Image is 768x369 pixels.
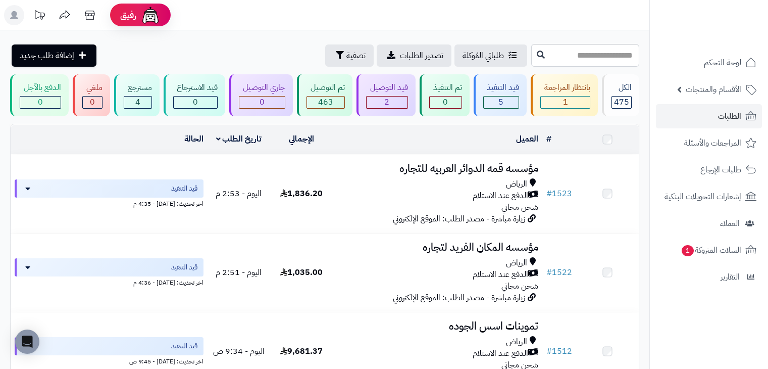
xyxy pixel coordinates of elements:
[472,74,529,116] a: قيد التنفيذ 5
[418,74,472,116] a: تم التنفيذ 0
[83,97,102,108] div: 0
[501,201,538,213] span: شحن مجاني
[400,50,443,62] span: تصدير الطلبات
[8,74,71,116] a: الدفع بالآجل 0
[473,190,528,202] span: الدفع عند الاستلام
[216,188,262,200] span: اليوم - 2:53 م
[546,133,551,145] a: #
[171,183,197,194] span: قيد التنفيذ
[546,345,552,357] span: #
[704,56,741,70] span: لوحة التحكم
[541,97,590,108] div: 1
[280,188,323,200] span: 1,836.20
[546,266,552,279] span: #
[656,265,762,289] a: التقارير
[124,97,151,108] div: 4
[216,266,262,279] span: اليوم - 2:51 م
[366,82,408,94] div: قيد التوصيل
[384,96,389,108] span: 2
[112,74,162,116] a: مسترجع 4
[354,74,418,116] a: قيد التوصيل 2
[20,82,61,94] div: الدفع بالآجل
[506,178,527,190] span: الرياض
[430,97,462,108] div: 0
[307,97,344,108] div: 463
[718,109,741,123] span: الطلبات
[546,345,572,357] a: #1512
[516,133,538,145] a: العميل
[306,82,345,94] div: تم التوصيل
[171,341,197,351] span: قيد التنفيذ
[124,82,152,94] div: مسترجع
[140,5,161,25] img: ai-face.png
[501,280,538,292] span: شحن مجاني
[546,266,572,279] a: #1522
[656,104,762,128] a: الطلبات
[173,82,218,94] div: قيد الاسترجاع
[27,5,52,28] a: تحديثات المنصة
[90,96,95,108] span: 0
[563,96,568,108] span: 1
[540,82,590,94] div: بانتظار المراجعة
[483,82,520,94] div: قيد التنفيذ
[463,50,504,62] span: طلباتي المُوكلة
[656,51,762,75] a: لوحة التحكم
[82,82,103,94] div: ملغي
[377,44,451,67] a: تصدير الطلبات
[699,27,758,48] img: logo-2.png
[682,245,694,256] span: 1
[656,131,762,155] a: المراجعات والأسئلة
[15,198,203,208] div: اخر تحديث: [DATE] - 4:35 م
[325,44,374,67] button: تصفية
[295,74,354,116] a: تم التوصيل 463
[15,330,39,354] div: Open Intercom Messenger
[239,82,285,94] div: جاري التوصيل
[71,74,112,116] a: ملغي 0
[318,96,333,108] span: 463
[546,188,572,200] a: #1523
[506,257,527,269] span: الرياض
[600,74,641,116] a: الكل475
[498,96,503,108] span: 5
[656,238,762,262] a: السلات المتروكة1
[473,269,528,281] span: الدفع عند الاستلام
[171,262,197,272] span: قيد التنفيذ
[656,184,762,209] a: إشعارات التحويلات البنكية
[681,243,741,257] span: السلات المتروكة
[15,355,203,366] div: اخر تحديث: [DATE] - 9:45 ص
[15,276,203,287] div: اخر تحديث: [DATE] - 4:36 م
[337,320,538,332] h3: تموينات اسس الجوده
[721,270,740,284] span: التقارير
[20,50,74,62] span: إضافة طلب جديد
[614,96,629,108] span: 475
[684,136,741,150] span: المراجعات والأسئلة
[367,97,407,108] div: 2
[12,44,96,67] a: إضافة طلب جديد
[700,163,741,177] span: طلبات الإرجاع
[473,348,528,359] span: الدفع عند الاستلام
[506,336,527,348] span: الرياض
[174,97,218,108] div: 0
[337,242,538,253] h3: مؤسسه المكان الفريد لتجاره
[546,188,552,200] span: #
[529,74,600,116] a: بانتظار المراجعة 1
[227,74,295,116] a: جاري التوصيل 0
[120,9,136,21] span: رفيق
[260,96,265,108] span: 0
[239,97,285,108] div: 0
[289,133,314,145] a: الإجمالي
[193,96,198,108] span: 0
[38,96,43,108] span: 0
[611,82,632,94] div: الكل
[162,74,228,116] a: قيد الاسترجاع 0
[393,292,525,304] span: زيارة مباشرة - مصدر الطلب: الموقع الإلكتروني
[686,82,741,97] span: الأقسام والمنتجات
[656,211,762,236] a: العملاء
[484,97,519,108] div: 5
[135,96,140,108] span: 4
[20,97,61,108] div: 0
[443,96,448,108] span: 0
[393,213,525,225] span: زيارة مباشرة - مصدر الطلب: الموقع الإلكتروني
[720,216,740,230] span: العملاء
[213,345,265,357] span: اليوم - 9:34 ص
